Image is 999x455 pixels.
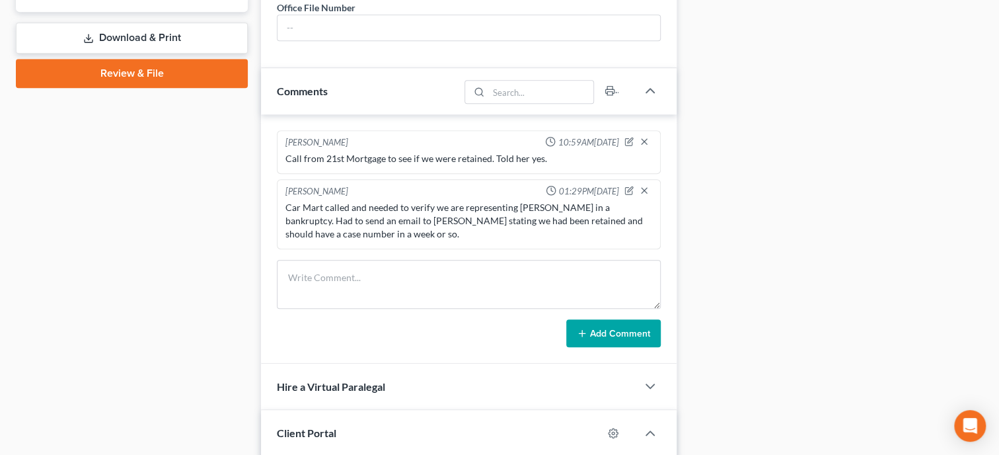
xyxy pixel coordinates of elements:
span: Hire a Virtual Paralegal [277,380,385,393]
input: Search... [489,81,594,103]
a: Review & File [16,59,248,88]
span: Comments [277,85,328,97]
a: Download & Print [16,22,248,54]
span: 10:59AM[DATE] [558,136,619,149]
button: Add Comment [566,319,661,347]
input: -- [277,15,660,40]
div: Call from 21st Mortgage to see if we were retained. Told her yes. [285,152,652,165]
div: Car Mart called and needed to verify we are representing [PERSON_NAME] in a bankruptcy. Had to se... [285,201,652,241]
div: [PERSON_NAME] [285,185,348,198]
div: Office File Number [277,1,355,15]
div: Open Intercom Messenger [954,410,986,442]
span: Client Portal [277,427,336,439]
div: [PERSON_NAME] [285,136,348,149]
span: 01:29PM[DATE] [559,185,619,198]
